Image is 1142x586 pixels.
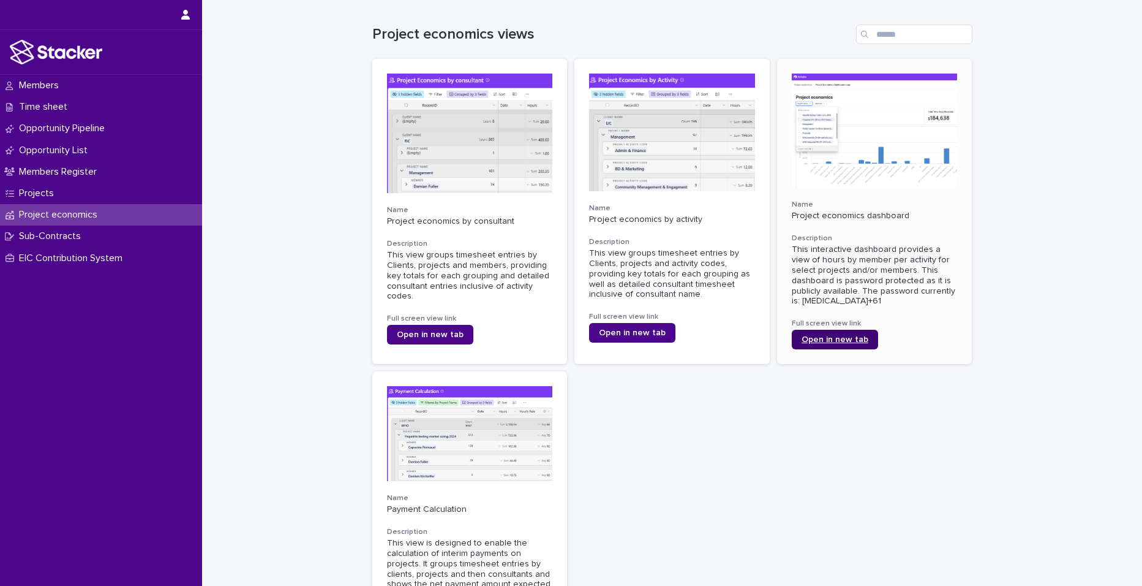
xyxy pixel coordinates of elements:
[14,123,115,134] p: Opportunity Pipeline
[792,330,878,349] a: Open in new tab
[387,216,553,227] p: Project economics by consultant
[14,209,107,221] p: Project economics
[397,330,464,339] span: Open in new tab
[792,245,958,306] div: This interactive dashboard provides a view of hours by member per activity for select projects an...
[14,166,107,178] p: Members Register
[10,40,102,64] img: stacker-logo-white.png
[387,325,473,344] a: Open in new tab
[792,74,958,188] img: 8pGxM0nDX00oR6ioXKmK7LNGla88BufsNDUrtNprrmY
[387,74,553,193] img: EDHrsxmhjtHu48WVLVo11e6O1_0vw93ShjqrLPLVcXc
[14,80,69,91] p: Members
[372,26,851,44] h1: Project economics views
[387,205,553,215] h3: Name
[792,211,958,221] p: Project economics dashboard
[777,59,972,364] a: NameProject economics dashboardDescriptionThis interactive dashboard provides a view of hours by ...
[14,230,91,242] p: Sub-Contracts
[792,319,958,329] h3: Full screen view link
[14,101,77,113] p: Time sheet
[856,25,972,44] input: Search
[599,329,666,337] span: Open in new tab
[387,239,553,249] h3: Description
[589,237,755,247] h3: Description
[387,386,553,481] img: BzykVtG9-dujrrWIC0UAhJvhx7EInn2vRiMTQQ1VLEw
[802,335,868,344] span: Open in new tab
[792,200,958,210] h3: Name
[14,145,97,156] p: Opportunity List
[387,504,553,515] p: Payment Calculation
[387,250,553,302] div: This view groups timesheet entries by Clients, projects and members, providing key totals for eac...
[372,59,568,364] a: NameProject economics by consultantDescriptionThis view groups timesheet entries by Clients, proj...
[589,248,755,300] div: This view groups timesheet entries by Clients, projects and activity codes, providing key totals ...
[14,188,64,199] p: Projects
[589,323,675,343] a: Open in new tab
[387,527,553,537] h3: Description
[574,59,770,364] a: NameProject economics by activityDescriptionThis view groups timesheet entries by Clients, projec...
[14,253,132,264] p: EIC Contribution System
[589,204,755,213] h3: Name
[589,215,755,225] p: Project economics by activity
[589,74,755,191] img: 5kqOpxA2_n_l9DM2shg-kjSkJ403XysPJX_59FUZZs4
[589,312,755,322] h3: Full screen view link
[387,493,553,503] h3: Name
[792,234,958,243] h3: Description
[387,314,553,324] h3: Full screen view link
